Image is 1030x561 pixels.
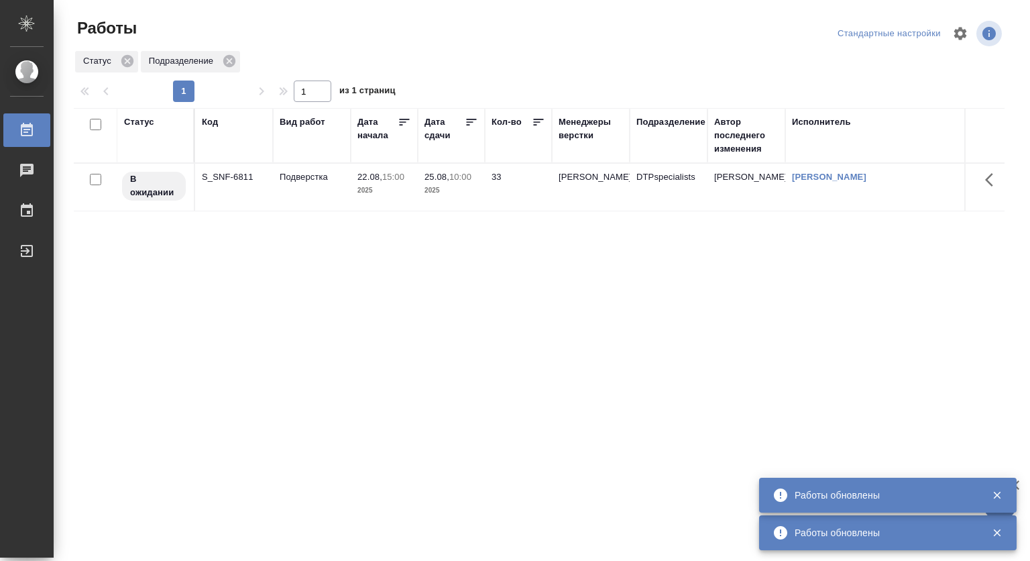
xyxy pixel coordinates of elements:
div: Подразделение [636,115,705,129]
p: Подверстка [280,170,344,184]
td: [PERSON_NAME] [707,164,785,211]
p: Подразделение [149,54,218,68]
div: Исполнитель [792,115,851,129]
p: 10:00 [449,172,471,182]
div: Код [202,115,218,129]
div: Автор последнего изменения [714,115,779,156]
p: 2025 [424,184,478,197]
div: S_SNF-6811 [202,170,266,184]
p: Статус [83,54,116,68]
div: Кол-во [492,115,522,129]
div: Вид работ [280,115,325,129]
p: 2025 [357,184,411,197]
span: Посмотреть информацию [976,21,1005,46]
p: 25.08, [424,172,449,182]
span: из 1 страниц [339,83,396,102]
button: Закрыть [983,489,1011,501]
p: 15:00 [382,172,404,182]
div: Статус [75,51,138,72]
p: В ожидании [130,172,178,199]
p: [PERSON_NAME] [559,170,623,184]
div: Работы обновлены [795,526,972,540]
button: Закрыть [983,527,1011,539]
div: Исполнитель назначен, приступать к работе пока рано [121,170,187,202]
span: Работы [74,17,137,39]
div: Статус [124,115,154,129]
div: Менеджеры верстки [559,115,623,142]
td: 33 [485,164,552,211]
div: Дата начала [357,115,398,142]
div: Работы обновлены [795,489,972,502]
p: 22.08, [357,172,382,182]
button: Здесь прячутся важные кнопки [977,164,1009,196]
a: [PERSON_NAME] [792,172,866,182]
div: Подразделение [141,51,240,72]
td: DTPspecialists [630,164,707,211]
div: Дата сдачи [424,115,465,142]
div: split button [834,23,944,44]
